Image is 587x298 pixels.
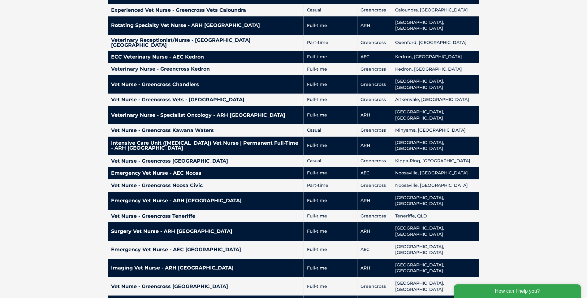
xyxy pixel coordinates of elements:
[111,198,300,203] h4: Emergency Vet Nurse - ARH [GEOGRAPHIC_DATA]
[392,277,479,296] td: [GEOGRAPHIC_DATA], [GEOGRAPHIC_DATA]
[357,167,392,179] td: AEC
[111,55,300,59] h4: ECC Veterinary Nurse - AEC Kedron
[111,265,300,270] h4: Imaging Vet Nurse - ARH [GEOGRAPHIC_DATA]
[392,179,479,192] td: Noosaville, [GEOGRAPHIC_DATA]
[357,51,392,63] td: AEC
[304,51,357,63] td: Full-time
[304,192,357,210] td: Full-time
[392,124,479,137] td: Minyama, [GEOGRAPHIC_DATA]
[111,247,300,252] h4: Emergency Vet Nurse - AEC [GEOGRAPHIC_DATA]
[392,167,479,179] td: Noosaville, [GEOGRAPHIC_DATA]
[357,192,392,210] td: ARH
[392,51,479,63] td: Kedron, [GEOGRAPHIC_DATA]
[392,192,479,210] td: [GEOGRAPHIC_DATA], [GEOGRAPHIC_DATA]
[304,277,357,296] td: Full-time
[111,67,300,72] h4: Veterinary Nurse - Greencross Kedron
[111,97,300,102] h4: Vet Nurse - Greencross Vets - [GEOGRAPHIC_DATA]
[392,94,479,106] td: Aitkenvale, [GEOGRAPHIC_DATA]
[111,171,300,176] h4: Emergency Vet Nurse - AEC Noosa
[392,75,479,94] td: [GEOGRAPHIC_DATA], [GEOGRAPHIC_DATA]
[392,16,479,35] td: [GEOGRAPHIC_DATA], [GEOGRAPHIC_DATA]
[357,241,392,259] td: AEC
[304,94,357,106] td: Full-time
[357,259,392,277] td: ARH
[304,4,357,16] td: Casual
[304,124,357,137] td: Casual
[111,8,300,13] h4: Experienced Vet Nurse - Greencross Vets Caloundra
[304,210,357,222] td: Full-time
[304,179,357,192] td: Part-time
[304,63,357,76] td: Full-time
[357,179,392,192] td: Greencross
[392,137,479,155] td: [GEOGRAPHIC_DATA], [GEOGRAPHIC_DATA]
[304,155,357,167] td: Casual
[304,167,357,179] td: Full-time
[304,241,357,259] td: Full-time
[111,214,300,219] h4: Vet Nurse - Greencross Teneriffe
[111,113,300,118] h4: Veterinary Nurse - Specialist Oncology - ARH [GEOGRAPHIC_DATA]
[304,106,357,124] td: Full-time
[392,4,479,16] td: Caloundra, [GEOGRAPHIC_DATA]
[357,16,392,35] td: ARH
[392,35,479,51] td: Oxenford, [GEOGRAPHIC_DATA]
[357,106,392,124] td: ARH
[357,124,392,137] td: Greencross
[4,4,131,17] div: How can I help you?
[111,82,300,87] h4: Vet Nurse - Greencross Chandlers
[111,284,300,289] h4: Vet Nurse - Greencross [GEOGRAPHIC_DATA]
[304,137,357,155] td: Full-time
[111,229,300,234] h4: Surgery Vet Nurse - ARH [GEOGRAPHIC_DATA]
[357,210,392,222] td: Greencross
[304,35,357,51] td: Part-time
[392,155,479,167] td: Kippa-Ring, [GEOGRAPHIC_DATA]
[357,222,392,240] td: ARH
[304,222,357,240] td: Full-time
[392,241,479,259] td: [GEOGRAPHIC_DATA], [GEOGRAPHIC_DATA]
[357,94,392,106] td: Greencross
[111,159,300,164] h4: Vet Nurse - Greencross [GEOGRAPHIC_DATA]
[392,210,479,222] td: Teneriffe, QLD
[357,155,392,167] td: Greencross
[357,137,392,155] td: ARH
[357,4,392,16] td: Greencross
[392,106,479,124] td: [GEOGRAPHIC_DATA], [GEOGRAPHIC_DATA]
[392,259,479,277] td: [GEOGRAPHIC_DATA], [GEOGRAPHIC_DATA]
[111,38,300,48] h4: Veterinary Receptionist/Nurse - [GEOGRAPHIC_DATA] [GEOGRAPHIC_DATA]
[357,35,392,51] td: Greencross
[304,16,357,35] td: Full-time
[357,75,392,94] td: Greencross
[357,277,392,296] td: Greencross
[392,222,479,240] td: [GEOGRAPHIC_DATA], [GEOGRAPHIC_DATA]
[111,23,300,28] h4: Rotating Specialty Vet Nurse - ARH [GEOGRAPHIC_DATA]
[111,183,300,188] h4: Vet Nurse - Greencross Noosa Civic
[304,259,357,277] td: Full-time
[392,63,479,76] td: Kedron, [GEOGRAPHIC_DATA]
[304,75,357,94] td: Full-time
[111,128,300,133] h4: Vet Nurse - Greencross Kawana Waters
[357,63,392,76] td: Greencross
[111,141,300,151] h4: Intensive Care Unit ([MEDICAL_DATA]) Vet Nurse | Permanent Full-Time - ARH [GEOGRAPHIC_DATA]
